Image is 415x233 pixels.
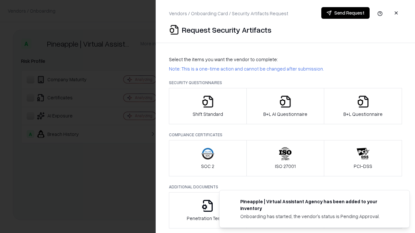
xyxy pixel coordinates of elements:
[246,88,325,124] button: B+L AI Questionnaire
[169,88,247,124] button: Shift Standard
[240,213,394,220] div: Onboarding has started, the vendor's status is Pending Approval.
[169,192,247,228] button: Penetration Testing
[321,7,370,19] button: Send Request
[324,88,402,124] button: B+L Questionnaire
[193,111,223,117] p: Shift Standard
[169,184,402,190] p: Additional Documents
[169,132,402,138] p: Compliance Certificates
[169,65,402,72] p: Note: This is a one-time action and cannot be changed after submission.
[275,163,296,170] p: ISO 27001
[182,25,271,35] p: Request Security Artifacts
[169,140,247,176] button: SOC 2
[169,10,288,17] p: Vendors / Onboarding Card / Security Artifacts Request
[246,140,325,176] button: ISO 27001
[201,163,214,170] p: SOC 2
[324,140,402,176] button: PCI-DSS
[263,111,307,117] p: B+L AI Questionnaire
[169,56,402,63] p: Select the items you want the vendor to complete:
[227,198,235,206] img: trypineapple.com
[169,80,402,85] p: Security Questionnaires
[343,111,383,117] p: B+L Questionnaire
[354,163,372,170] p: PCI-DSS
[240,198,394,212] div: Pineapple | Virtual Assistant Agency has been added to your inventory
[187,215,229,222] p: Penetration Testing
